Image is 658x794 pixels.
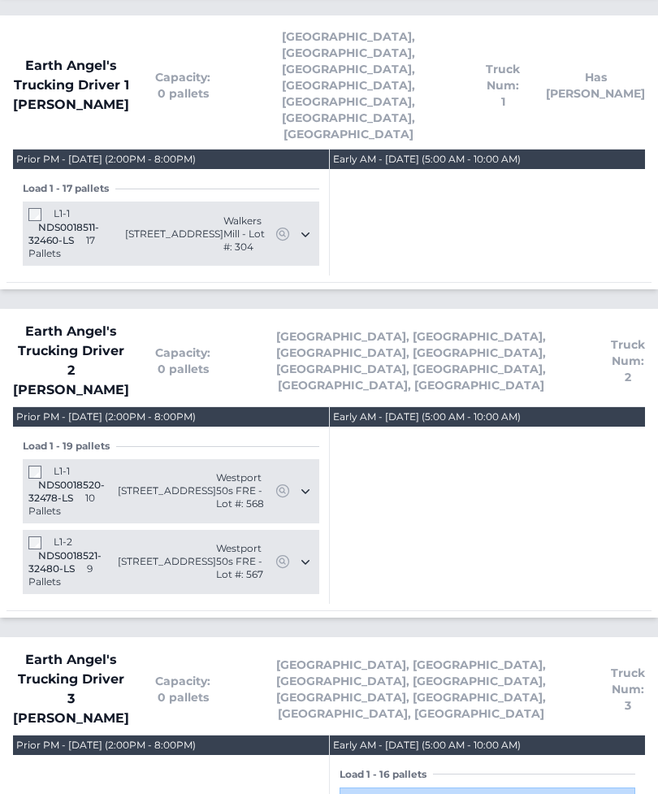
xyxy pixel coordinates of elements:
[13,651,129,729] span: Earth Angel's Trucking Driver 3 [PERSON_NAME]
[236,329,585,394] span: [GEOGRAPHIC_DATA], [GEOGRAPHIC_DATA], [GEOGRAPHIC_DATA], [GEOGRAPHIC_DATA], [GEOGRAPHIC_DATA], [G...
[236,657,585,722] span: [GEOGRAPHIC_DATA], [GEOGRAPHIC_DATA], [GEOGRAPHIC_DATA], [GEOGRAPHIC_DATA], [GEOGRAPHIC_DATA], [G...
[118,556,216,569] span: [STREET_ADDRESS]
[16,411,196,424] div: Prior PM - [DATE] (2:00PM - 8:00PM)
[23,440,116,453] span: Load 1 - 19 pallets
[28,550,102,575] span: NDS0018521-32480-LS
[155,70,210,102] span: Capacity: 0 pallets
[16,740,196,753] div: Prior PM - [DATE] (2:00PM - 8:00PM)
[28,222,99,247] span: NDS0018511-32460-LS
[333,411,521,424] div: Early AM - [DATE] (5:00 AM - 10:00 AM)
[223,215,275,254] span: Walkers Mill - Lot #: 304
[16,154,196,167] div: Prior PM - [DATE] (2:00PM - 8:00PM)
[54,466,70,478] span: L1-1
[611,666,645,714] span: Truck Num: 3
[54,536,72,549] span: L1-2
[611,337,645,386] span: Truck Num: 2
[13,323,129,401] span: Earth Angel's Trucking Driver 2 [PERSON_NAME]
[155,674,210,706] span: Capacity: 0 pallets
[216,472,275,511] span: Westport 50s FRE - Lot #: 568
[28,492,95,518] span: 10 Pallets
[333,740,521,753] div: Early AM - [DATE] (5:00 AM - 10:00 AM)
[216,543,275,582] span: Westport 50s FRE - Lot #: 567
[486,62,520,111] span: Truck Num: 1
[155,345,210,378] span: Capacity: 0 pallets
[340,769,433,782] span: Load 1 - 16 pallets
[28,235,95,260] span: 17 Pallets
[236,29,460,143] span: [GEOGRAPHIC_DATA], [GEOGRAPHIC_DATA], [GEOGRAPHIC_DATA], [GEOGRAPHIC_DATA], [GEOGRAPHIC_DATA], [G...
[23,183,115,196] span: Load 1 - 17 pallets
[333,154,521,167] div: Early AM - [DATE] (5:00 AM - 10:00 AM)
[13,57,129,115] span: Earth Angel's Trucking Driver 1 [PERSON_NAME]
[118,485,216,498] span: [STREET_ADDRESS]
[54,208,70,220] span: L1-1
[28,479,105,505] span: NDS0018520-32478-LS
[546,70,645,102] span: Has [PERSON_NAME]
[125,228,223,241] span: [STREET_ADDRESS]
[28,563,93,588] span: 9 Pallets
